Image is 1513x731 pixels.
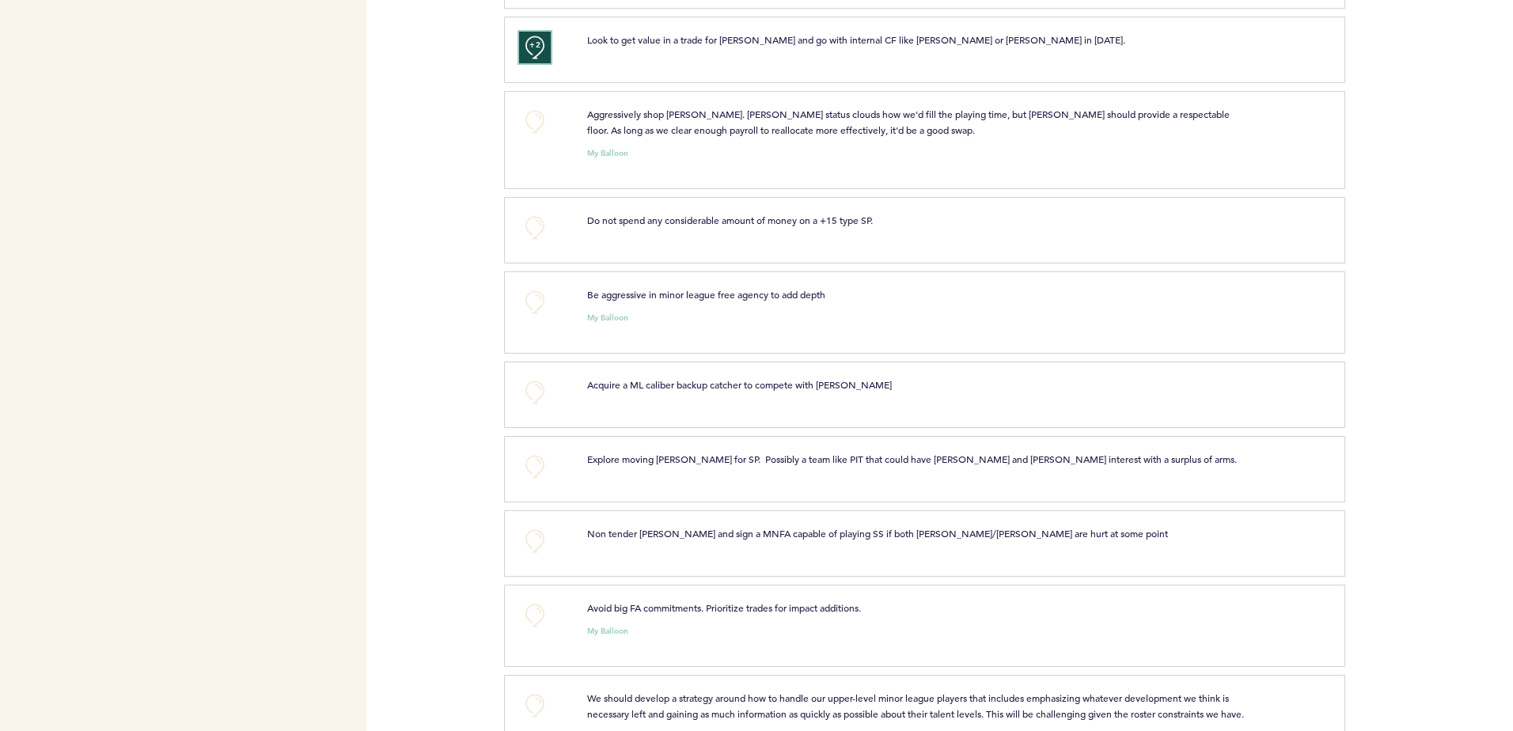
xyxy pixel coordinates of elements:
small: My Balloon [587,314,628,322]
button: +2 [519,32,551,63]
span: We should develop a strategy around how to handle our upper-level minor league players that inclu... [587,691,1244,720]
span: +2 [529,37,540,53]
span: Look to get value in a trade for [PERSON_NAME] and go with internal CF like [PERSON_NAME] or [PER... [587,33,1125,46]
span: Avoid big FA commitments. Prioritize trades for impact additions. [587,601,861,614]
span: Be aggressive in minor league free agency to add depth [587,288,825,301]
span: Aggressively shop [PERSON_NAME]. [PERSON_NAME] status clouds how we'd fill the playing time, but ... [587,108,1232,136]
span: Do not spend any considerable amount of money on a +15 type SP. [587,214,873,226]
small: My Balloon [587,627,628,635]
small: My Balloon [587,150,628,157]
span: Explore moving [PERSON_NAME] for SP. Possibly a team like PIT that could have [PERSON_NAME] and [... [587,453,1237,465]
span: Non tender [PERSON_NAME] and sign a MNFA capable of playing SS if both [PERSON_NAME]/[PERSON_NAME... [587,527,1168,540]
span: Acquire a ML caliber backup catcher to compete with [PERSON_NAME] [587,378,892,391]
